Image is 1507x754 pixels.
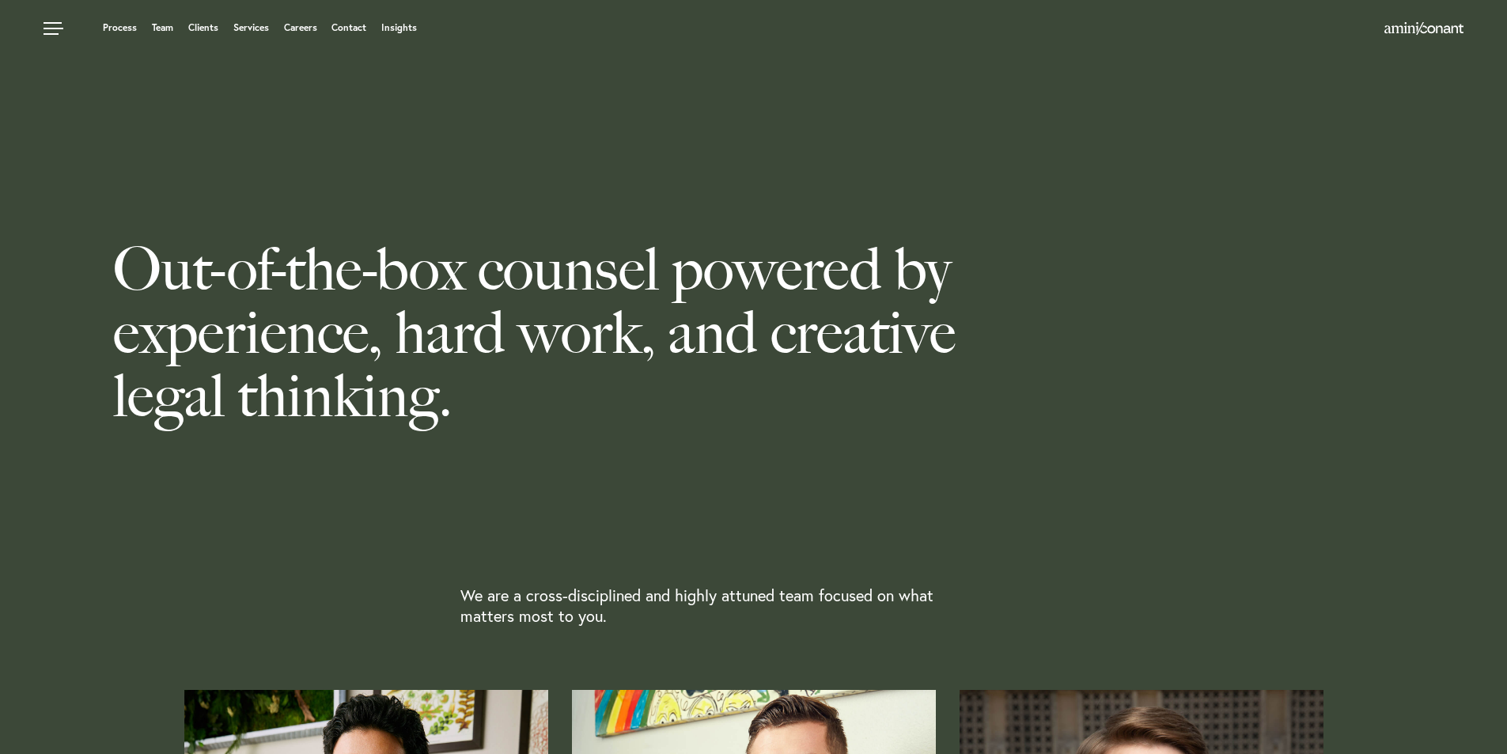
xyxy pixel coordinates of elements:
a: Clients [188,23,218,32]
a: Process [103,23,137,32]
a: Team [152,23,173,32]
a: Insights [381,23,417,32]
a: Careers [284,23,317,32]
a: Services [233,23,269,32]
img: Amini & Conant [1384,22,1463,35]
a: Contact [331,23,366,32]
p: We are a cross-disciplined and highly attuned team focused on what matters most to you. [460,585,967,627]
a: Home [1384,23,1463,36]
